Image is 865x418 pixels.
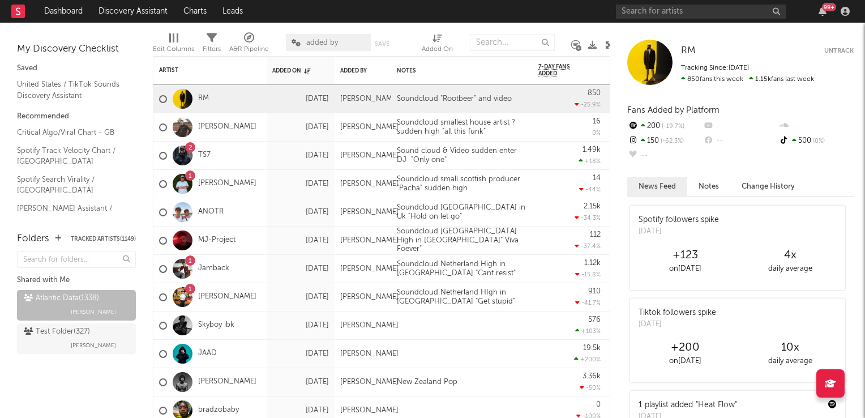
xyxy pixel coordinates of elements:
div: [DATE] [272,206,329,219]
div: Edit Columns [153,28,194,61]
div: +103 % [575,327,601,335]
div: Soundcloud smallest house artist ? sudden high "all this funk" [391,118,533,136]
div: +200 [633,341,738,355]
input: Search... [470,34,555,51]
div: [DATE] [272,262,329,276]
div: A&R Pipeline [229,28,269,61]
span: 0 % [811,138,825,144]
a: Test Folder(327)[PERSON_NAME] [17,323,136,354]
a: Atlantic Data(1338)[PERSON_NAME] [17,290,136,321]
div: daily average [738,355,842,368]
div: Filters [203,42,221,56]
a: JAAD [198,349,217,359]
button: 99+ [819,7,827,16]
div: [PERSON_NAME] [340,378,399,387]
a: ANOTR [198,207,224,217]
div: A&R Pipeline [229,42,269,56]
span: Tracking Since: [DATE] [681,65,749,71]
div: 1 playlist added [639,399,737,411]
div: Filters [203,28,221,61]
div: Added On [422,42,453,56]
div: 1.49k [583,146,601,153]
div: 1.12k [584,259,601,267]
button: Save [375,41,389,47]
div: -37.4 % [575,242,601,250]
a: [PERSON_NAME] [198,292,256,302]
span: [PERSON_NAME] [71,339,116,352]
div: daily average [738,262,842,276]
a: Critical Algo/Viral Chart - GB [17,126,125,139]
div: -34.3 % [575,214,601,221]
a: RM [198,94,209,104]
div: Soundcloud Netherland High in [GEOGRAPHIC_DATA] "Cant resist" [391,260,533,278]
div: Shared with Me [17,274,136,287]
div: 910 [588,288,601,295]
div: +123 [633,249,738,262]
div: Folders [17,232,49,246]
div: [DATE] [272,347,329,361]
div: on [DATE] [633,355,738,368]
div: -41.7 % [575,299,601,306]
div: [PERSON_NAME] [340,406,399,415]
div: 850 [588,89,601,97]
div: Artist [159,67,244,74]
a: [PERSON_NAME] [198,377,256,387]
div: New Zealand Pop [391,378,463,387]
div: -- [703,134,778,148]
div: -15.8 % [575,271,601,278]
a: TS7 [198,151,211,160]
div: [DATE] [639,319,716,330]
div: [DATE] [272,234,329,248]
a: [PERSON_NAME] [198,179,256,189]
div: -- [703,119,778,134]
div: Soundcloud [GEOGRAPHIC_DATA] High in [GEOGRAPHIC_DATA]" Viva Foever" [391,227,533,254]
span: 7-Day Fans Added [538,63,584,77]
div: Soundcloud Netherland HIgh in [GEOGRAPHIC_DATA] "Get stupid" [391,288,533,306]
div: +200 % [574,356,601,363]
div: -44 % [579,186,601,193]
div: My Discovery Checklist [17,42,136,56]
div: -25.9 % [575,101,601,108]
div: [PERSON_NAME] [340,293,399,302]
div: Soundcloud small scottish producer "Pacha" sudden high [391,175,533,193]
div: Tiktok followers spike [639,307,716,319]
a: "Heat Flow" [696,401,737,409]
div: Recommended [17,110,136,123]
div: 2.15k [584,203,601,210]
a: [PERSON_NAME] Assistant / [GEOGRAPHIC_DATA] [17,202,125,225]
div: 4 x [738,249,842,262]
a: [PERSON_NAME] [198,122,256,132]
span: 850 fans this week [681,76,743,83]
div: Saved [17,62,136,75]
button: Untrack [824,45,854,57]
input: Search for folders... [17,251,136,268]
a: Spotify Search Virality / [GEOGRAPHIC_DATA] [17,173,125,197]
div: [DATE] [272,376,329,389]
div: [PERSON_NAME] [340,236,399,245]
div: +18 % [579,157,601,165]
div: [PERSON_NAME] [340,265,399,274]
div: [PERSON_NAME] [340,123,399,132]
div: Notes [397,67,510,74]
input: Search for artists [616,5,786,19]
div: 99 + [822,3,836,11]
div: Added On [422,28,453,61]
div: [DATE] [272,149,329,163]
a: bradzobaby [198,406,239,415]
div: Edit Columns [153,42,194,56]
button: Tracked Artists(1149) [71,236,136,242]
div: [PERSON_NAME] [340,180,399,189]
div: Sound cloud & Video sudden enter DJ "Only one" [391,147,533,164]
div: [DATE] [272,177,329,191]
div: 112 [590,231,601,238]
div: [DATE] [272,92,329,106]
div: [DATE] [272,121,329,134]
button: Notes [687,177,730,196]
div: -- [778,119,854,134]
div: Spotify followers spike [639,214,719,226]
div: 16 [593,118,601,125]
div: [DATE] [639,226,719,237]
div: 3.36k [583,373,601,380]
a: MJ-Project [198,236,235,245]
div: Test Folder ( 327 ) [24,325,90,339]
